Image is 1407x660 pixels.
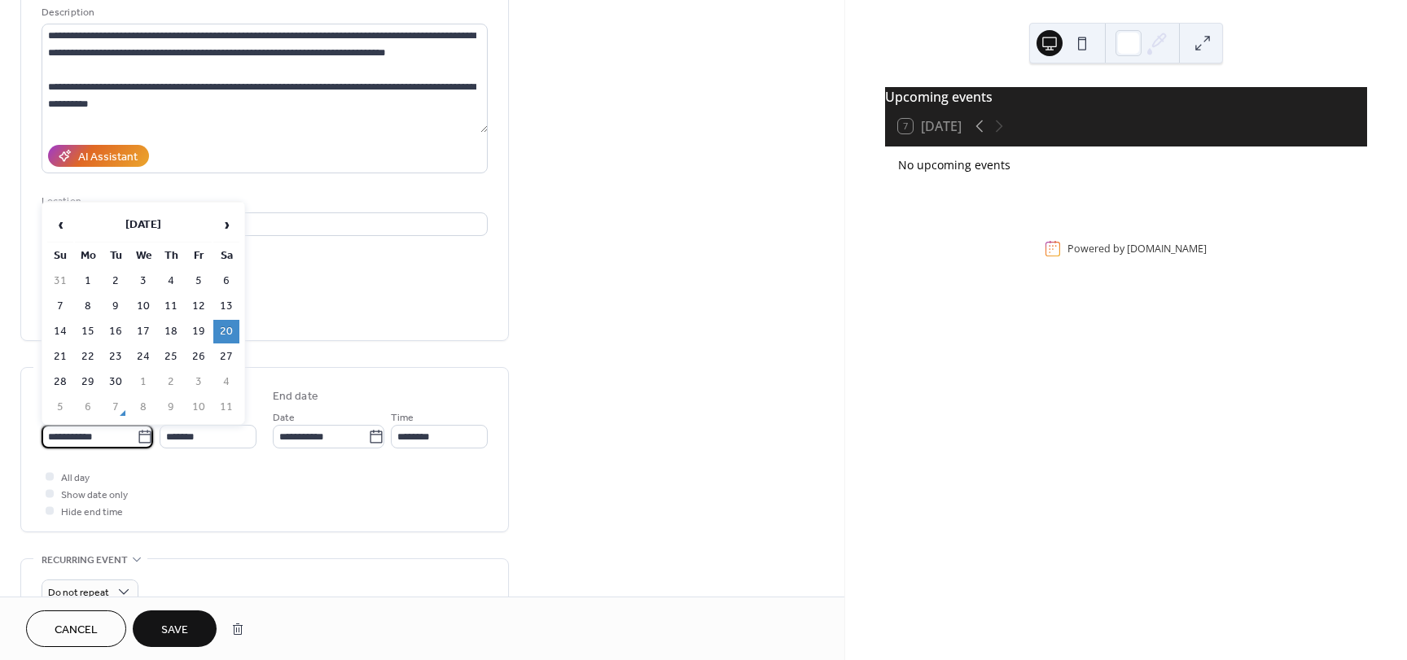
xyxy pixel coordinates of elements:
th: [DATE] [75,208,212,243]
td: 16 [103,320,129,343]
span: Save [161,622,188,639]
div: Upcoming events [885,87,1367,107]
td: 7 [103,396,129,419]
td: 26 [186,345,212,369]
td: 30 [103,370,129,394]
td: 5 [186,269,212,293]
td: 1 [130,370,156,394]
td: 2 [103,269,129,293]
div: No upcoming events [898,156,1354,173]
td: 19 [186,320,212,343]
td: 4 [158,269,184,293]
td: 7 [47,295,73,318]
td: 23 [103,345,129,369]
span: Show date only [61,487,128,504]
th: Sa [213,244,239,268]
td: 15 [75,320,101,343]
span: Date [273,409,295,426]
td: 11 [213,396,239,419]
th: Fr [186,244,212,268]
button: Save [133,610,217,647]
td: 4 [213,370,239,394]
td: 28 [47,370,73,394]
div: Powered by [1067,242,1207,256]
td: 3 [130,269,156,293]
td: 25 [158,345,184,369]
button: AI Assistant [48,145,149,167]
th: Th [158,244,184,268]
span: Recurring event [42,552,128,569]
th: Mo [75,244,101,268]
td: 11 [158,295,184,318]
div: End date [273,388,318,405]
span: Do not repeat [48,584,109,602]
th: We [130,244,156,268]
th: Su [47,244,73,268]
td: 12 [186,295,212,318]
div: Description [42,4,484,21]
span: Hide end time [61,504,123,521]
div: AI Assistant [78,149,138,166]
td: 3 [186,370,212,394]
td: 18 [158,320,184,343]
span: Time [391,409,414,426]
button: Cancel [26,610,126,647]
td: 21 [47,345,73,369]
td: 10 [130,295,156,318]
td: 27 [213,345,239,369]
a: [DOMAIN_NAME] [1127,242,1207,256]
td: 22 [75,345,101,369]
td: 5 [47,396,73,419]
th: Tu [103,244,129,268]
td: 2 [158,370,184,394]
span: Cancel [55,622,98,639]
td: 24 [130,345,156,369]
td: 8 [75,295,101,318]
td: 1 [75,269,101,293]
td: 8 [130,396,156,419]
td: 20 [213,320,239,343]
span: All day [61,470,90,487]
span: › [214,208,239,241]
td: 6 [213,269,239,293]
td: 9 [103,295,129,318]
td: 17 [130,320,156,343]
div: Location [42,193,484,210]
td: 10 [186,396,212,419]
td: 14 [47,320,73,343]
td: 29 [75,370,101,394]
td: 9 [158,396,184,419]
td: 6 [75,396,101,419]
td: 31 [47,269,73,293]
span: ‹ [48,208,72,241]
td: 13 [213,295,239,318]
